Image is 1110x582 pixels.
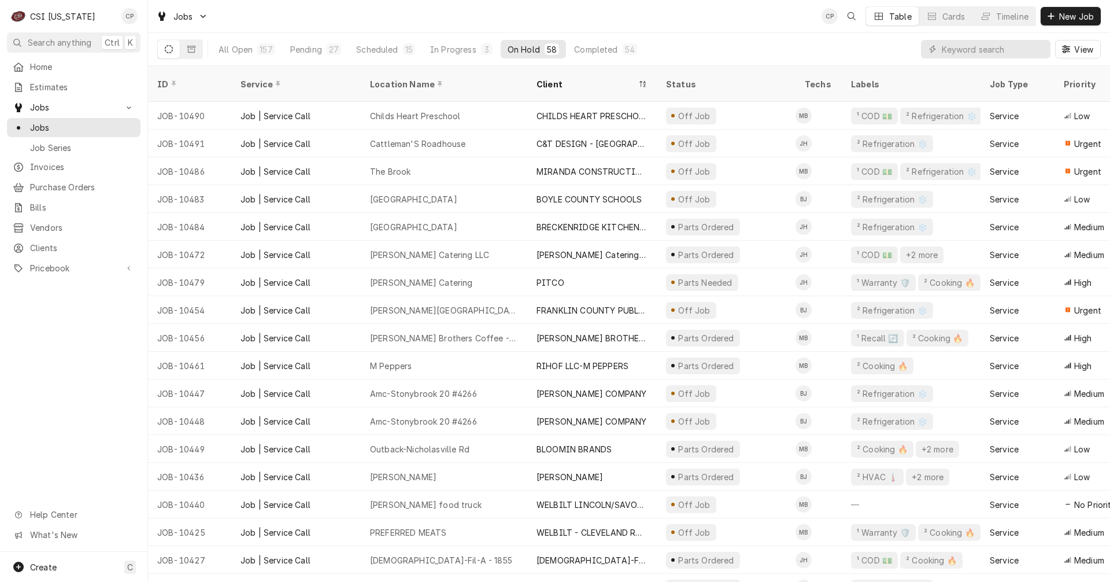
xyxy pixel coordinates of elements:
button: Open search [842,7,861,25]
div: PREFERRED MEATS [370,526,446,539]
div: MIRANDA CONSTRUCTION [536,165,647,178]
span: Urgent [1074,138,1101,150]
div: JOB-10484 [148,213,231,241]
div: Off Job [676,304,712,316]
a: Go to What's New [7,525,140,544]
div: Job | Service Call [240,138,310,150]
div: Job Type [990,78,1045,90]
div: BJ [795,302,812,318]
span: New Job [1057,10,1096,23]
span: Low [1074,110,1090,122]
div: [PERSON_NAME] BROTHERS COFFEE [536,332,647,344]
div: PITCO [536,277,564,289]
span: Invoices [30,161,135,173]
div: Parts Ordered [677,554,735,566]
div: All Open [219,43,253,56]
div: Location Name [370,78,516,90]
div: JOB-10440 [148,491,231,518]
div: Service [990,138,1019,150]
div: Job | Service Call [240,526,310,539]
div: MB [795,330,812,346]
div: [PERSON_NAME][GEOGRAPHIC_DATA] [370,304,518,316]
div: Timeline [996,10,1028,23]
div: Job | Service Call [240,110,310,122]
div: ¹ COD 💵 [856,554,893,566]
div: Job | Service Call [240,221,310,233]
div: Jeff Hartley's Avatar [795,246,812,263]
div: Matt Brewington's Avatar [795,108,812,124]
div: M Peppers [370,360,412,372]
div: ² Refrigeration ❄️ [905,165,978,178]
div: ² Refrigeration ❄️ [905,110,978,122]
div: FRANKLIN COUNTY PUBLIC SCHOOLS [536,304,647,316]
div: Client [536,78,636,90]
div: +2 more [905,249,939,261]
div: JH [795,219,812,235]
span: Medium [1074,415,1104,428]
div: Service [990,249,1019,261]
div: Scheduled [356,43,398,56]
button: Search anythingCtrlK [7,32,140,53]
div: [GEOGRAPHIC_DATA] [370,193,457,205]
div: ² Cooking 🔥 [923,277,976,289]
span: Low [1074,443,1090,455]
div: Service [990,304,1019,316]
div: [PERSON_NAME] Catering [370,277,473,289]
div: — [842,491,980,518]
div: ¹ Warranty 🛡️ [856,526,911,539]
div: [PERSON_NAME] Catering LLC [536,249,647,261]
div: ID [157,78,220,90]
div: Service [990,471,1019,483]
input: Keyword search [942,40,1045,58]
div: Job | Service Call [240,471,310,483]
div: Service [990,360,1019,372]
div: [GEOGRAPHIC_DATA] [370,221,457,233]
div: The Brook [370,165,410,178]
div: CHILDS HEART PRESCHOOL [536,110,647,122]
div: Job | Service Call [240,499,310,511]
span: Estimates [30,81,135,93]
div: JH [795,274,812,290]
span: Urgent [1074,165,1101,178]
div: MB [795,441,812,457]
span: High [1074,277,1092,289]
div: Matt Brewington's Avatar [795,330,812,346]
div: JOB-10425 [148,518,231,546]
div: MB [795,358,812,374]
div: BJ [795,385,812,401]
div: 54 [625,43,635,56]
div: JOB-10449 [148,435,231,463]
span: C [127,561,133,573]
div: Bryant Jolley's Avatar [795,302,812,318]
div: Cattleman'S Roadhouse [370,138,465,150]
div: 3 [483,43,490,56]
div: Off Job [676,388,712,400]
div: JOB-10490 [148,102,231,130]
span: Medium [1074,554,1104,566]
div: ² Refrigeration ❄️ [856,221,928,233]
div: Service [990,221,1019,233]
div: Jeff Hartley's Avatar [795,552,812,568]
div: Off Job [676,138,712,150]
div: Parts Ordered [677,221,735,233]
div: Outback-Nicholasville Rd [370,443,469,455]
a: Vendors [7,218,140,237]
span: Purchase Orders [30,181,135,193]
div: Matt Brewington's Avatar [795,524,812,540]
div: Matt Brewington's Avatar [795,163,812,179]
div: CP [121,8,138,24]
div: Job | Service Call [240,554,310,566]
div: CSI [US_STATE] [30,10,95,23]
a: Go to Help Center [7,505,140,524]
div: Service [990,526,1019,539]
div: ² Cooking 🔥 [905,554,958,566]
div: Parts Ordered [677,443,735,455]
div: 58 [547,43,557,56]
div: Table [889,10,912,23]
div: Job | Service Call [240,277,310,289]
span: Low [1074,471,1090,483]
div: JH [795,246,812,263]
div: Job | Service Call [240,193,310,205]
div: RIHOF LLC-M PEPPERS [536,360,628,372]
span: Clients [30,242,135,254]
